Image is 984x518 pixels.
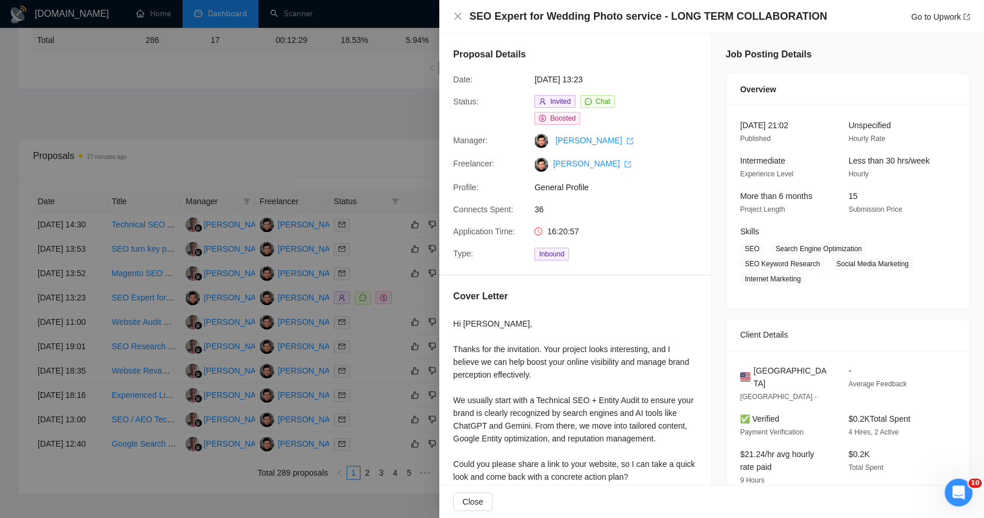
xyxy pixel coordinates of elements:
[911,12,970,21] a: Go to Upworkexport
[848,450,870,459] span: $0.2K
[550,114,575,122] span: Boosted
[453,492,493,511] button: Close
[453,97,479,106] span: Status:
[740,414,779,423] span: ✅ Verified
[585,98,592,105] span: message
[848,205,902,213] span: Submission Price
[453,183,479,192] span: Profile:
[624,161,631,168] span: export
[453,205,513,214] span: Connects Spent:
[453,227,515,236] span: Application Time:
[740,156,785,165] span: Intermediate
[848,428,899,436] span: 4 Hires, 2 Active
[848,463,883,472] span: Total Spent
[534,203,708,216] span: 36
[771,242,866,255] span: Search Engine Optimization
[753,364,830,390] span: [GEOGRAPHIC_DATA]
[740,428,803,436] span: Payment Verification
[553,159,631,168] a: [PERSON_NAME] export
[547,227,579,236] span: 16:20:57
[740,319,956,350] div: Client Details
[453,75,472,84] span: Date:
[848,191,858,201] span: 15
[832,258,913,270] span: Social Media Marketing
[469,9,827,24] h4: SEO Expert for Wedding Photo service - LONG TERM COLLABORATION
[453,249,473,258] span: Type:
[740,273,806,285] span: Internet Marketing
[534,158,548,172] img: c1J0b20xq_WUghEqO4suMbKc0dfcqAt_b7k9Xd0ob5NYRy--dDN9_rPZh5WT_5wJ1T
[740,371,750,383] img: 🇺🇸
[740,170,793,178] span: Experience Level
[740,135,771,143] span: Published
[740,191,812,201] span: More than 6 months
[555,136,633,145] a: [PERSON_NAME] export
[453,12,462,21] span: close
[534,248,568,260] span: Inbound
[740,121,788,130] span: [DATE] 21:02
[596,97,610,106] span: Chat
[453,48,526,61] h5: Proposal Details
[539,98,546,105] span: user-add
[848,380,907,388] span: Average Feedback
[453,159,494,168] span: Freelancer:
[550,97,570,106] span: Invited
[534,181,708,194] span: General Profile
[740,476,764,484] span: 9 Hours
[539,115,546,122] span: dollar
[740,242,764,255] span: SEO
[945,479,972,506] iframe: Intercom live chat
[848,156,930,165] span: Less than 30 hrs/week
[726,48,811,61] h5: Job Posting Details
[848,414,910,423] span: $0.2K Total Spent
[626,137,633,144] span: export
[963,13,970,20] span: export
[453,289,508,303] h5: Cover Letter
[740,227,759,236] span: Skills
[453,317,697,483] div: Hi [PERSON_NAME], Thanks for the invitation. Your project looks interesting, and I believe we can...
[740,393,817,401] span: [GEOGRAPHIC_DATA] -
[462,495,483,508] span: Close
[848,366,851,375] span: -
[848,121,891,130] span: Unspecified
[453,12,462,21] button: Close
[848,135,885,143] span: Hourly Rate
[740,205,785,213] span: Project Length
[453,136,487,145] span: Manager:
[740,258,825,270] span: SEO Keyword Research
[968,479,982,488] span: 10
[740,83,776,96] span: Overview
[534,227,542,236] span: clock-circle
[534,73,708,86] span: [DATE] 13:23
[848,170,869,178] span: Hourly
[740,450,814,472] span: $21.24/hr avg hourly rate paid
